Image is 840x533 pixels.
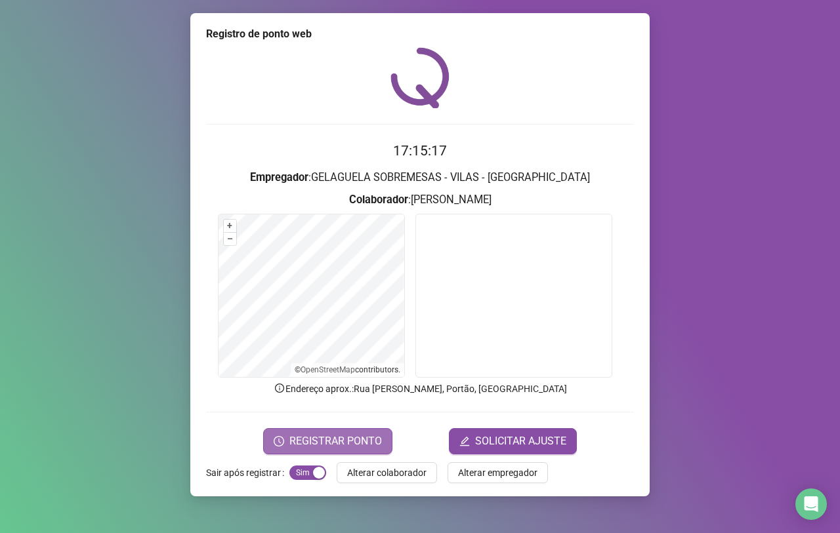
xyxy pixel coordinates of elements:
[206,191,634,208] h3: : [PERSON_NAME]
[459,436,470,446] span: edit
[301,365,355,374] a: OpenStreetMap
[206,462,289,483] label: Sair após registrar
[475,433,566,449] span: SOLICITAR AJUSTE
[295,365,400,374] li: © contributors.
[263,428,392,454] button: REGISTRAR PONTO
[224,220,236,232] button: +
[274,436,284,446] span: clock-circle
[347,465,427,480] span: Alterar colaborador
[289,433,382,449] span: REGISTRAR PONTO
[448,462,548,483] button: Alterar empregador
[224,233,236,245] button: –
[274,382,285,394] span: info-circle
[206,382,634,396] p: Endereço aprox. : Rua [PERSON_NAME], Portão, [GEOGRAPHIC_DATA]
[458,465,537,480] span: Alterar empregador
[206,169,634,186] h3: : GELAGUELA SOBREMESAS - VILAS - [GEOGRAPHIC_DATA]
[206,26,634,42] div: Registro de ponto web
[449,428,577,454] button: editSOLICITAR AJUSTE
[393,143,447,159] time: 17:15:17
[337,462,437,483] button: Alterar colaborador
[250,171,308,184] strong: Empregador
[390,47,450,108] img: QRPoint
[349,193,408,206] strong: Colaborador
[795,488,827,520] div: Open Intercom Messenger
